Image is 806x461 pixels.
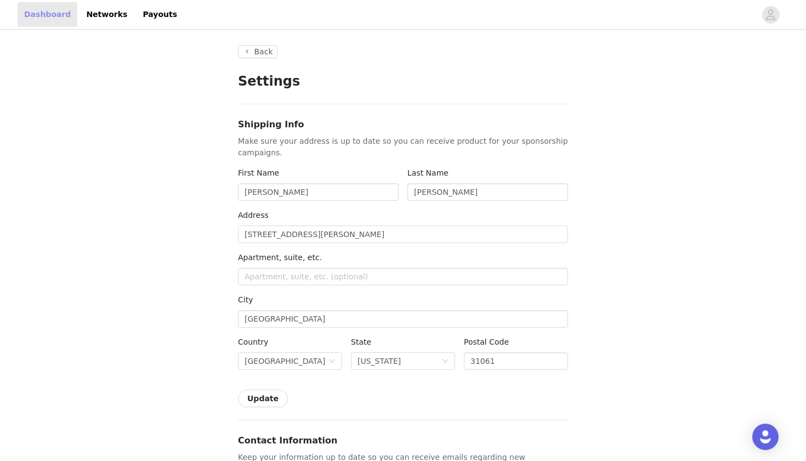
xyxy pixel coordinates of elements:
i: icon: down [329,358,336,366]
input: Apartment, suite, etc. (optional) [238,268,568,285]
i: icon: down [442,358,449,366]
label: Country [238,338,269,346]
div: Open Intercom Messenger [752,424,779,450]
p: Make sure your address is up to date so you can receive product for your sponsorship campaigns. [238,136,568,159]
button: Update [238,390,288,407]
label: State [351,338,371,346]
h1: Settings [238,71,568,91]
h3: Contact Information [238,434,568,447]
div: Georgia [357,353,401,369]
a: Dashboard [18,2,77,27]
label: City [238,295,253,304]
label: Last Name [407,168,449,177]
a: Networks [80,2,134,27]
label: Postal Code [464,338,509,346]
a: Payouts [136,2,184,27]
h3: Shipping Info [238,118,568,131]
label: Apartment, suite, etc. [238,253,322,262]
button: Back [238,45,277,58]
label: Address [238,211,269,220]
input: Postal code [464,352,568,370]
label: First Name [238,168,279,177]
input: Address [238,226,568,243]
div: United States [245,353,325,369]
div: avatar [765,6,776,24]
input: City [238,310,568,328]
